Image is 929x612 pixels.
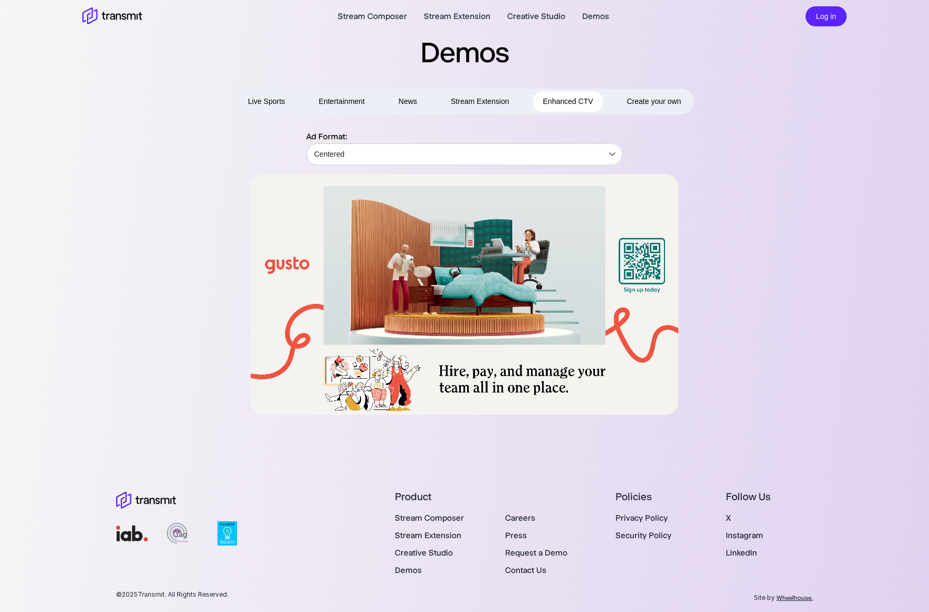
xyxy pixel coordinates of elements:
p: Ad Format: [306,130,623,143]
div: Centered [307,139,622,169]
a: Wheelhouse. [776,594,813,601]
a: Instagram [726,530,763,540]
a: Careers [505,513,535,523]
a: Contact Us [505,565,546,575]
h2: Demos [59,34,870,71]
a: Security Policy [615,530,671,540]
button: Stream Extension [440,91,520,112]
a: Stream Composer [395,513,464,523]
a: Log in [805,11,847,21]
a: Creative Studio [507,10,565,23]
button: News [388,91,428,112]
a: Demos [582,10,609,23]
a: Demos [395,565,422,575]
button: Create your own [616,91,691,112]
button: Log in [805,6,847,27]
span: © 2025 Transmit. All Rights Reserved. [116,590,229,605]
a: X [726,513,731,523]
img: Tag Registered [167,523,188,543]
a: Stream Composer [338,10,407,23]
button: Enhanced CTV [533,91,604,112]
img: Fast Company Most Innovative Companies 2022 [217,521,237,546]
div: Policies [615,491,703,508]
a: Request a Demo [505,548,567,558]
a: LinkedIn [726,548,757,558]
div: Product [395,491,592,508]
span: Create your own [627,95,681,108]
a: Stream Extension [395,530,461,540]
img: iab Member [116,525,148,541]
a: Press [505,530,527,540]
a: Creative Studio [395,548,453,558]
a: Stream Extension [424,10,490,23]
button: Entertainment [308,91,375,112]
button: Live Sports [238,91,296,112]
div: Follow Us [726,491,813,508]
a: Privacy Policy [615,513,668,523]
span: Site by [754,590,813,605]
